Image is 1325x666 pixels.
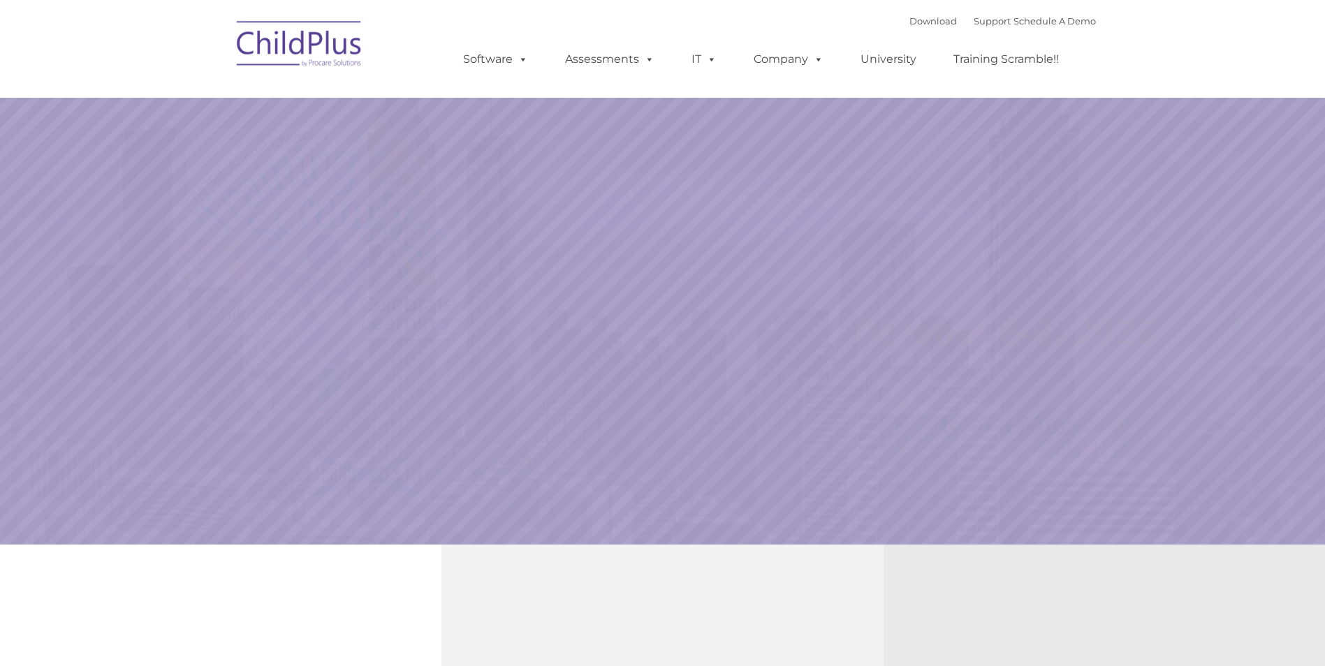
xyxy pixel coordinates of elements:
a: University [847,45,930,73]
a: Company [740,45,837,73]
font: | [909,15,1096,27]
a: Assessments [551,45,668,73]
img: ChildPlus by Procare Solutions [230,11,369,81]
a: Download [909,15,957,27]
a: Training Scramble!! [939,45,1073,73]
a: Software [449,45,542,73]
a: Support [974,15,1011,27]
a: Learn More [900,395,1122,454]
a: IT [678,45,731,73]
a: Schedule A Demo [1013,15,1096,27]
